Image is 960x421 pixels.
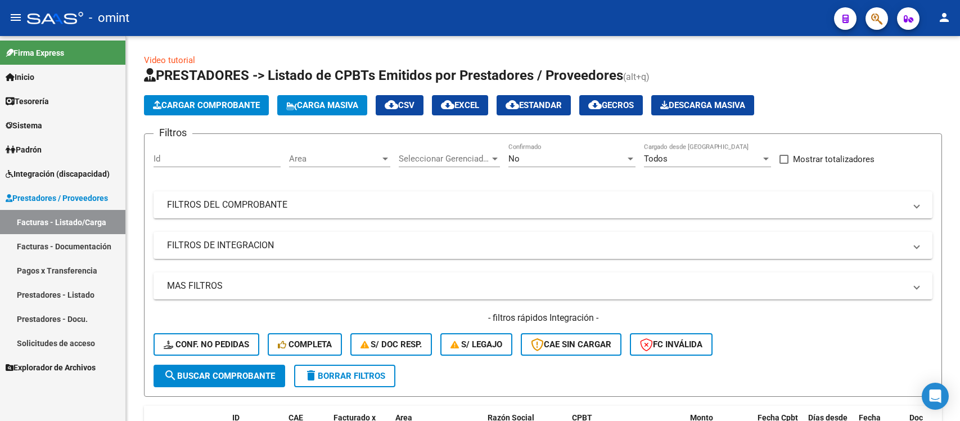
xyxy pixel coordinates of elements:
span: (alt+q) [623,71,650,82]
span: Explorador de Archivos [6,361,96,374]
mat-panel-title: MAS FILTROS [167,280,905,292]
span: Buscar Comprobante [164,371,275,381]
span: - omint [89,6,129,30]
span: Mostrar totalizadores [793,153,875,166]
app-download-masive: Descarga masiva de comprobantes (adjuntos) [651,95,754,115]
h4: - filtros rápidos Integración - [154,312,932,324]
mat-expansion-panel-header: FILTROS DEL COMPROBANTE [154,191,932,218]
mat-panel-title: FILTROS DE INTEGRACION [167,239,905,252]
button: S/ legajo [440,333,512,356]
span: PRESTADORES -> Listado de CPBTs Emitidos por Prestadores / Proveedores [144,68,623,83]
span: FC Inválida [640,339,702,350]
mat-icon: cloud_download [506,98,519,111]
span: No [508,154,520,164]
button: Conf. no pedidas [154,333,259,356]
span: Carga Masiva [286,100,358,110]
span: Padrón [6,144,42,156]
button: CAE SIN CARGAR [521,333,621,356]
span: Prestadores / Proveedores [6,192,108,204]
span: Firma Express [6,47,64,59]
button: Cargar Comprobante [144,95,269,115]
span: Sistema [6,119,42,132]
button: Completa [268,333,342,356]
button: Buscar Comprobante [154,365,285,387]
span: S/ legajo [450,339,502,350]
button: Descarga Masiva [651,95,754,115]
mat-icon: menu [9,11,22,24]
span: Descarga Masiva [660,100,745,110]
button: Estandar [497,95,571,115]
button: FC Inválida [630,333,713,356]
mat-expansion-panel-header: MAS FILTROS [154,272,932,299]
span: Area [289,154,380,164]
span: Todos [644,154,668,164]
button: EXCEL [432,95,488,115]
mat-panel-title: FILTROS DEL COMPROBANTE [167,199,905,211]
button: CSV [376,95,423,115]
h3: Filtros [154,125,192,141]
span: Integración (discapacidad) [6,168,110,180]
span: CAE SIN CARGAR [531,339,611,350]
mat-expansion-panel-header: FILTROS DE INTEGRACION [154,232,932,259]
span: S/ Doc Resp. [360,339,422,350]
mat-icon: person [938,11,951,24]
span: EXCEL [441,100,479,110]
button: Carga Masiva [277,95,367,115]
span: Cargar Comprobante [153,100,260,110]
mat-icon: cloud_download [385,98,398,111]
span: Conf. no pedidas [164,339,249,350]
button: S/ Doc Resp. [350,333,432,356]
span: Gecros [588,100,634,110]
span: CSV [385,100,414,110]
mat-icon: search [164,369,177,382]
button: Borrar Filtros [294,365,395,387]
mat-icon: cloud_download [441,98,454,111]
mat-icon: delete [304,369,318,382]
span: Completa [278,339,332,350]
span: Seleccionar Gerenciador [399,154,490,164]
mat-icon: cloud_download [588,98,602,111]
span: Estandar [506,100,562,110]
span: Tesorería [6,95,49,108]
a: Video tutorial [144,55,195,65]
div: Open Intercom Messenger [922,383,949,410]
span: Inicio [6,71,34,83]
button: Gecros [579,95,643,115]
span: Borrar Filtros [304,371,385,381]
